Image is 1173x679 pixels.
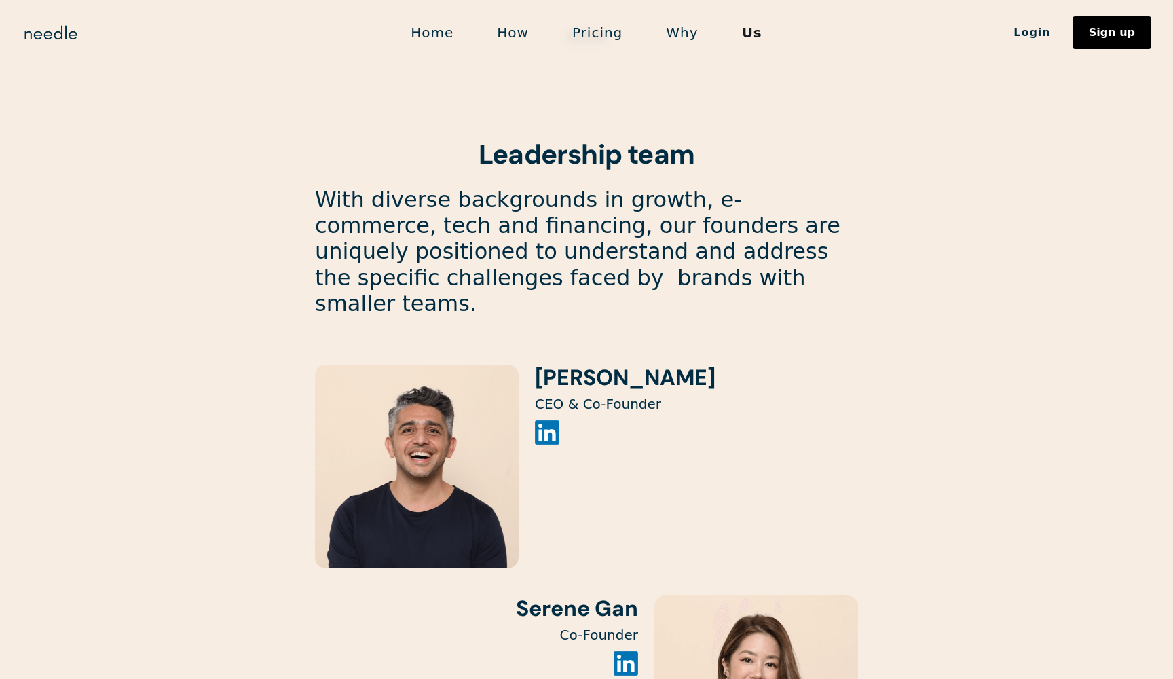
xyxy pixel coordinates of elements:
[535,396,715,412] p: CEO & Co-Founder
[315,627,638,643] p: Co-Founder
[720,18,784,47] a: Us
[389,18,475,47] a: Home
[1073,16,1151,49] a: Sign up
[315,187,858,317] p: With diverse backgrounds in growth, e-commerce, tech and financing, our founders are uniquely pos...
[475,18,551,47] a: How
[644,18,720,47] a: Why
[1089,27,1135,38] div: Sign up
[315,595,638,621] h3: Serene Gan
[551,18,644,47] a: Pricing
[315,138,858,170] h2: Leadership team
[992,21,1073,44] a: Login
[535,365,715,390] h3: [PERSON_NAME]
